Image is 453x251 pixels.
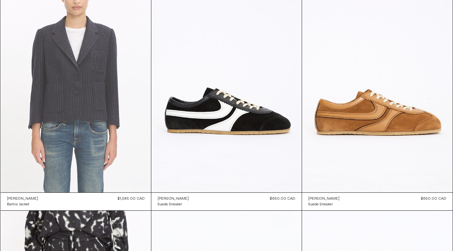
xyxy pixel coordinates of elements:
[308,202,333,207] div: Suede Sneaker
[308,202,339,207] a: Suede Sneaker
[7,202,38,207] a: Bamis Jacket
[158,202,182,207] div: Suede Sneaker
[158,196,189,202] a: [PERSON_NAME]
[270,196,295,202] div: $650.00 CAD
[308,196,339,202] a: [PERSON_NAME]
[421,196,446,202] div: $650.00 CAD
[7,202,29,207] div: Bamis Jacket
[158,202,189,207] a: Suede Sneaker
[118,196,145,202] div: $1,585.00 CAD
[7,196,38,202] a: [PERSON_NAME]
